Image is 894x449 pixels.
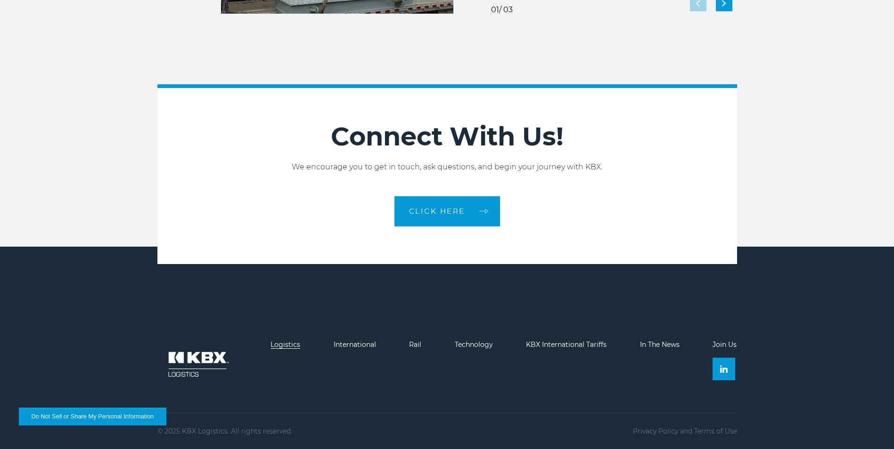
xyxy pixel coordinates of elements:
[334,340,376,349] a: International
[157,121,737,152] h2: Connect With Us!
[491,5,499,14] span: 01
[157,341,238,388] img: kbx logo
[680,427,692,435] span: and
[526,340,607,349] a: KBX International Tariffs
[19,408,166,425] button: Do Not Sell or Share My Personal Information
[394,196,500,226] a: CLICK HERE arrow arrow
[720,365,728,373] img: Linkedin
[157,427,292,435] p: © 2025 KBX Logistics. All rights reserved.
[271,340,300,349] a: Logistics
[713,340,737,349] a: Join Us
[409,208,465,215] span: CLICK HERE
[640,340,680,349] a: In The News
[157,161,737,173] p: We encourage you to get in touch, ask questions, and begin your journey with KBX.
[633,427,678,435] a: Privacy Policy
[694,427,737,435] a: Terms of Use
[409,340,421,349] a: Rail
[491,6,513,14] div: / 03
[455,340,493,349] a: Technology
